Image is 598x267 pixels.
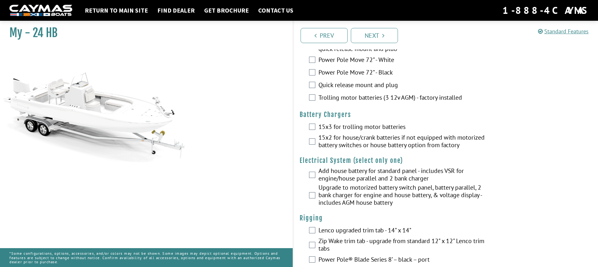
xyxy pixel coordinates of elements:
a: Prev [301,28,348,43]
label: Zip Wake trim tab - upgrade from standard 12" x 12" Lenco trim tabs [318,237,486,254]
h4: Rigging [300,214,592,222]
label: Quick release mount and plug [318,81,486,90]
label: 15x3 for trolling motor batteries [318,123,486,132]
label: Power Pole® Blade Series 8’ – black – port [318,256,486,265]
label: Upgrade to motorized battery switch panel, battery parallel, 2 bank charger for engine and house ... [318,184,486,208]
label: Power Pole Move 72" - Black [318,69,486,78]
label: Lenco upgraded trim tab - 14" x 14" [318,226,486,236]
h4: Battery Chargers [300,111,592,119]
a: Standard Features [538,28,589,35]
h1: My - 24 HB [9,26,277,40]
div: 1-888-4CAYMAS [503,3,589,17]
a: Get Brochure [201,6,252,14]
h4: Electrical System (select only one) [300,157,592,164]
a: Find Dealer [154,6,198,14]
label: Power Pole Move 72" - White [318,56,486,65]
label: Add house battery for standard panel - includes VSR for engine/house parallel and 2 bank charger [318,167,486,184]
a: Next [351,28,398,43]
img: white-logo-c9c8dbefe5ff5ceceb0f0178aa75bf4bb51f6bca0971e226c86eb53dfe498488.png [9,5,72,16]
a: Return to main site [82,6,151,14]
p: *Some configurations, options, accessories, and/or colors may not be shown. Some images may depic... [9,248,283,267]
label: 15x2 for house/crank batteries if not equipped with motorized battery switches or house battery o... [318,134,486,150]
label: Trolling motor batteries (3 12v AGM) - factory installed [318,94,486,103]
a: Contact Us [255,6,296,14]
ul: Pagination [299,27,598,43]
